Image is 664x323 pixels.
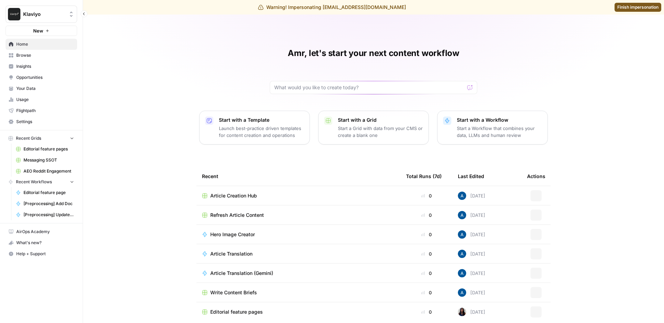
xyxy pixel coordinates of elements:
[288,48,459,59] h1: Amr, let's start your next content workflow
[406,231,447,238] div: 0
[210,231,255,238] span: Hero Image Creator
[24,146,74,152] span: Editorial feature pages
[16,179,52,185] span: Recent Workflows
[6,94,77,105] a: Usage
[6,133,77,144] button: Recent Grids
[8,8,20,20] img: Klaviyo Logo
[199,111,310,145] button: Start with a TemplateLaunch best-practice driven templates for content creation and operations
[6,72,77,83] a: Opportunities
[16,119,74,125] span: Settings
[16,108,74,114] span: Flightpath
[406,270,447,277] div: 0
[338,117,423,123] p: Start with a Grid
[210,308,263,315] span: Editorial feature pages
[458,230,485,239] div: [DATE]
[458,230,466,239] img: he81ibor8lsei4p3qvg4ugbvimgp
[6,61,77,72] a: Insights
[458,192,485,200] div: [DATE]
[6,26,77,36] button: New
[13,187,77,198] a: Editorial feature page
[6,105,77,116] a: Flightpath
[6,238,77,248] div: What's new?
[615,3,661,12] a: Finish impersonation
[24,212,74,218] span: [Preprocessing] Update SSOT
[210,192,257,199] span: Article Creation Hub
[202,289,395,296] a: Write Content Briefs
[437,111,548,145] button: Start with a WorkflowStart a Workflow that combines your data, LLMs and human review
[13,144,77,155] a: Editorial feature pages
[16,74,74,81] span: Opportunities
[6,50,77,61] a: Browse
[6,83,77,94] a: Your Data
[458,288,466,297] img: he81ibor8lsei4p3qvg4ugbvimgp
[6,248,77,259] button: Help + Support
[458,308,466,316] img: rox323kbkgutb4wcij4krxobkpon
[318,111,429,145] button: Start with a GridStart a Grid with data from your CMS or create a blank one
[16,96,74,103] span: Usage
[274,84,464,91] input: What would you like to create today?
[16,229,74,235] span: AirOps Academy
[406,167,442,186] div: Total Runs (7d)
[406,289,447,296] div: 0
[16,135,41,141] span: Recent Grids
[458,192,466,200] img: he81ibor8lsei4p3qvg4ugbvimgp
[210,289,257,296] span: Write Content Briefs
[457,125,542,139] p: Start a Workflow that combines your data, LLMs and human review
[202,308,395,315] a: Editorial feature pages
[458,211,485,219] div: [DATE]
[527,167,545,186] div: Actions
[6,39,77,50] a: Home
[210,250,252,257] span: Article Translation
[6,177,77,187] button: Recent Workflows
[457,117,542,123] p: Start with a Workflow
[16,63,74,70] span: Insights
[6,226,77,237] a: AirOps Academy
[202,231,395,238] a: Hero Image Creator
[202,250,395,257] a: Article Translation
[16,41,74,47] span: Home
[458,269,485,277] div: [DATE]
[24,157,74,163] span: Messaging SSOT
[219,125,304,139] p: Launch best-practice driven templates for content creation and operations
[24,201,74,207] span: [Preprocessing] Add Doc
[202,167,395,186] div: Recent
[13,209,77,220] a: [Preprocessing] Update SSOT
[24,190,74,196] span: Editorial feature page
[13,166,77,177] a: AEO Reddit Engagement
[33,27,43,34] span: New
[406,308,447,315] div: 0
[210,270,273,277] span: Article Translation (Gemini)
[202,270,395,277] a: Article Translation (Gemini)
[202,212,395,219] a: Refresh Article Content
[6,116,77,127] a: Settings
[210,212,264,219] span: Refresh Article Content
[338,125,423,139] p: Start a Grid with data from your CMS or create a blank one
[406,192,447,199] div: 0
[16,52,74,58] span: Browse
[13,198,77,209] a: [Preprocessing] Add Doc
[406,212,447,219] div: 0
[458,269,466,277] img: he81ibor8lsei4p3qvg4ugbvimgp
[6,237,77,248] button: What's new?
[458,250,485,258] div: [DATE]
[13,155,77,166] a: Messaging SSOT
[406,250,447,257] div: 0
[16,251,74,257] span: Help + Support
[202,192,395,199] a: Article Creation Hub
[617,4,658,10] span: Finish impersonation
[258,4,406,11] div: Warning! Impersonating [EMAIL_ADDRESS][DOMAIN_NAME]
[458,250,466,258] img: he81ibor8lsei4p3qvg4ugbvimgp
[219,117,304,123] p: Start with a Template
[6,6,77,23] button: Workspace: Klaviyo
[458,211,466,219] img: he81ibor8lsei4p3qvg4ugbvimgp
[458,288,485,297] div: [DATE]
[23,11,65,18] span: Klaviyo
[24,168,74,174] span: AEO Reddit Engagement
[458,167,484,186] div: Last Edited
[458,308,485,316] div: [DATE]
[16,85,74,92] span: Your Data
